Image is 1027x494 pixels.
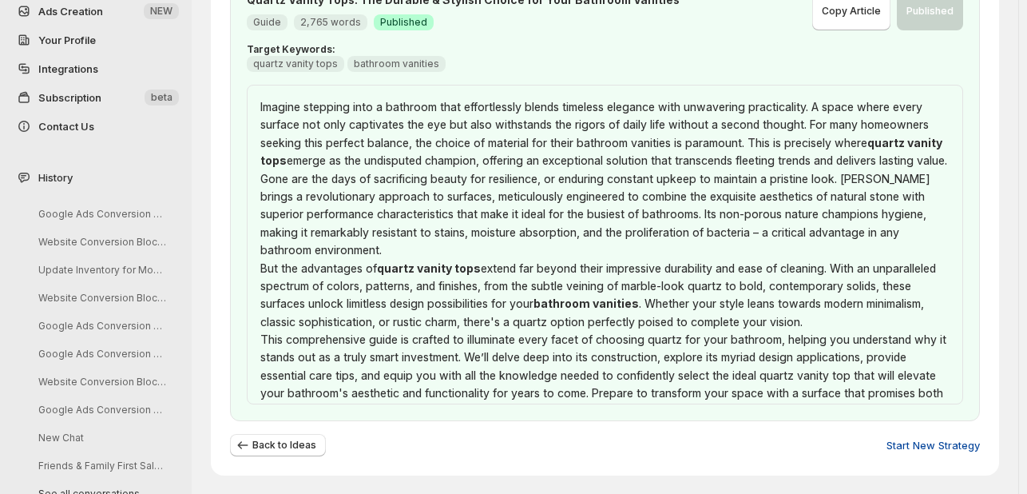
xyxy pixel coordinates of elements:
span: Integrations [38,62,98,75]
p: Gone are the days of sacrificing beauty for resilience, or enduring constant upkeep to maintain a... [260,170,950,260]
a: Integrations [10,54,182,83]
button: Friends & Family First Sales Campaign [26,453,177,478]
span: 2,765 words [300,16,361,29]
p: Imagine stepping into a bathroom that effortlessly blends timeless elegance with unwavering pract... [260,98,950,170]
button: Subscription [10,83,182,112]
button: Website Conversion Blockers Review Session [26,285,177,310]
p: But the advantages of extend far beyond their impressive durability and ease of cleaning. With an... [260,260,950,332]
span: History [38,169,73,185]
button: Google Ads Conversion Tracking Analysis [26,397,177,422]
button: Contact Us [10,112,182,141]
span: Subscription [38,91,101,104]
span: Published [380,16,427,29]
button: Google Ads Conversion Tracking Analysis [26,201,177,226]
a: Your Profile [10,26,182,54]
button: Website Conversion Blockers Review Request [26,369,177,394]
span: NEW [150,5,172,18]
button: Google Ads Conversion Tracking Analysis [26,313,177,338]
button: Google Ads Conversion Tracking Analysis [26,341,177,366]
button: Start New Strategy [877,429,989,461]
span: Contact Us [38,120,94,133]
span: Copy Article [822,5,881,18]
span: Ads Creation [38,5,103,18]
span: Back to Ideas [252,439,316,452]
span: bathroom vanities [354,58,439,70]
button: Update Inventory for Modway Products [26,257,177,282]
p: Target Keywords: [247,43,963,56]
strong: bathroom vanities [533,297,639,310]
button: Website Conversion Blocker Review Discussion [26,229,177,254]
p: This comprehensive guide is crafted to illuminate every facet of choosing quartz for your bathroo... [260,331,950,420]
span: quartz vanity tops [253,58,338,70]
span: Start New Strategy [886,437,980,453]
button: Back to Ideas [230,434,326,456]
span: Your Profile [38,34,96,46]
button: New Chat [26,425,177,450]
span: beta [151,91,172,104]
strong: quartz vanity tops [377,261,481,275]
span: Guide [253,16,281,29]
